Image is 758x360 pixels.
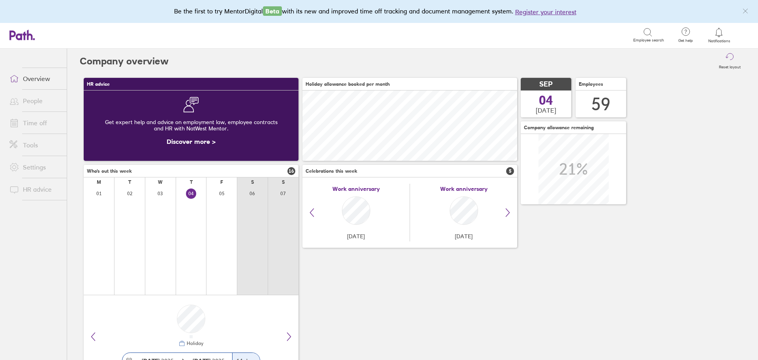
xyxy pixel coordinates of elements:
div: S [282,179,285,185]
a: Tools [3,137,67,153]
div: Be the first to try MentorDigital with its new and improved time off tracking and document manage... [174,6,584,17]
div: 59 [591,94,610,114]
a: HR advice [3,181,67,197]
span: Company allowance remaining [524,125,594,130]
label: Reset layout [714,62,745,70]
div: S [251,179,254,185]
a: Overview [3,71,67,87]
div: Holiday [185,341,203,346]
span: 16 [287,167,295,175]
span: 04 [539,94,553,107]
h2: Company overview [80,49,169,74]
div: T [190,179,193,185]
div: F [220,179,223,185]
span: Celebrations this week [306,168,357,174]
span: Holiday allowance booked per month [306,81,390,87]
span: Employee search [633,38,664,43]
a: Notifications [706,27,732,43]
span: Get help [673,38,698,43]
span: 5 [506,167,514,175]
button: Reset layout [714,49,745,74]
div: W [158,179,163,185]
span: [DATE] [455,233,473,239]
div: Search [88,31,109,38]
span: SEP [539,80,553,89]
span: [DATE] [536,107,556,114]
span: Work anniversary [332,186,380,192]
span: Employees [579,81,603,87]
span: Who's out this week [87,168,132,174]
span: Notifications [706,39,732,43]
div: Get expert help and advice on employment law, employee contracts and HR with NatWest Mentor. [90,113,292,138]
a: Discover more > [167,138,216,145]
button: Register your interest [515,7,576,17]
span: Work anniversary [440,186,488,192]
span: HR advice [87,81,110,87]
div: M [97,179,101,185]
div: T [128,179,131,185]
a: Time off [3,115,67,131]
a: People [3,93,67,109]
span: Beta [263,6,282,16]
span: [DATE] [347,233,365,239]
a: Settings [3,159,67,175]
